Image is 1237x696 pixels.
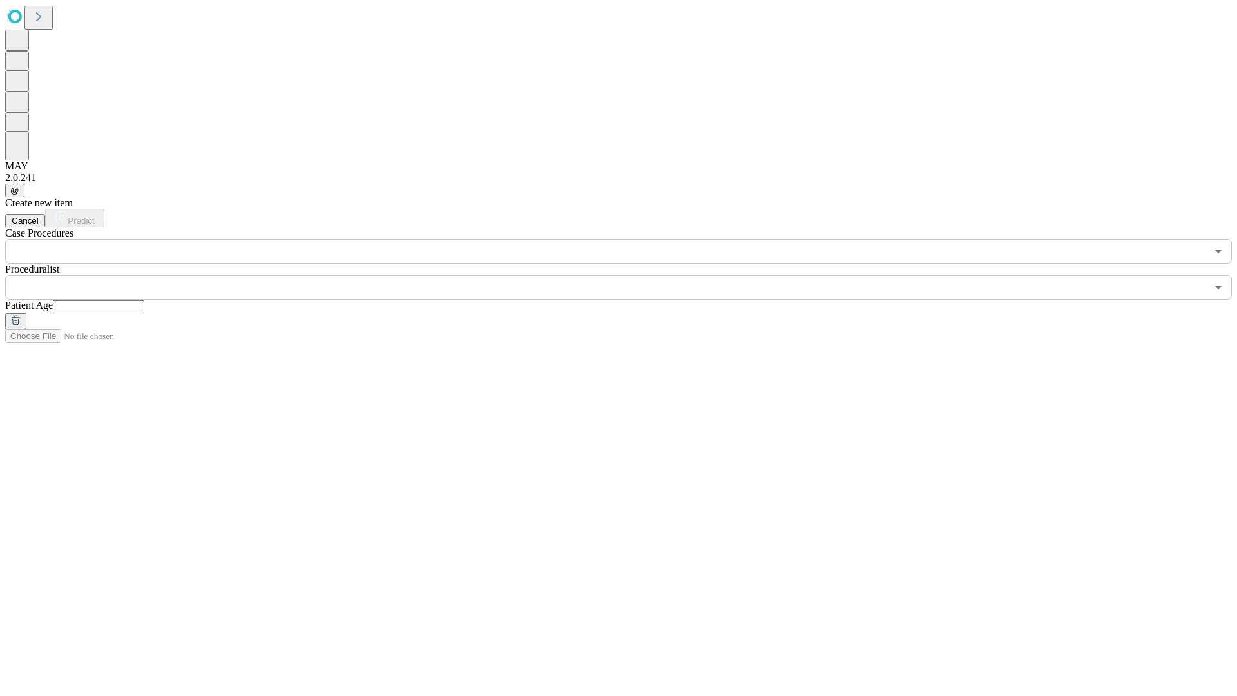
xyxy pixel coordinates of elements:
[10,186,19,195] span: @
[5,227,73,238] span: Scheduled Procedure
[5,184,24,197] button: @
[5,172,1232,184] div: 2.0.241
[1209,242,1227,260] button: Open
[5,264,59,275] span: Proceduralist
[5,197,73,208] span: Create new item
[1209,278,1227,296] button: Open
[68,216,94,226] span: Predict
[12,216,39,226] span: Cancel
[5,160,1232,172] div: MAY
[45,209,104,227] button: Predict
[5,214,45,227] button: Cancel
[5,300,53,311] span: Patient Age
